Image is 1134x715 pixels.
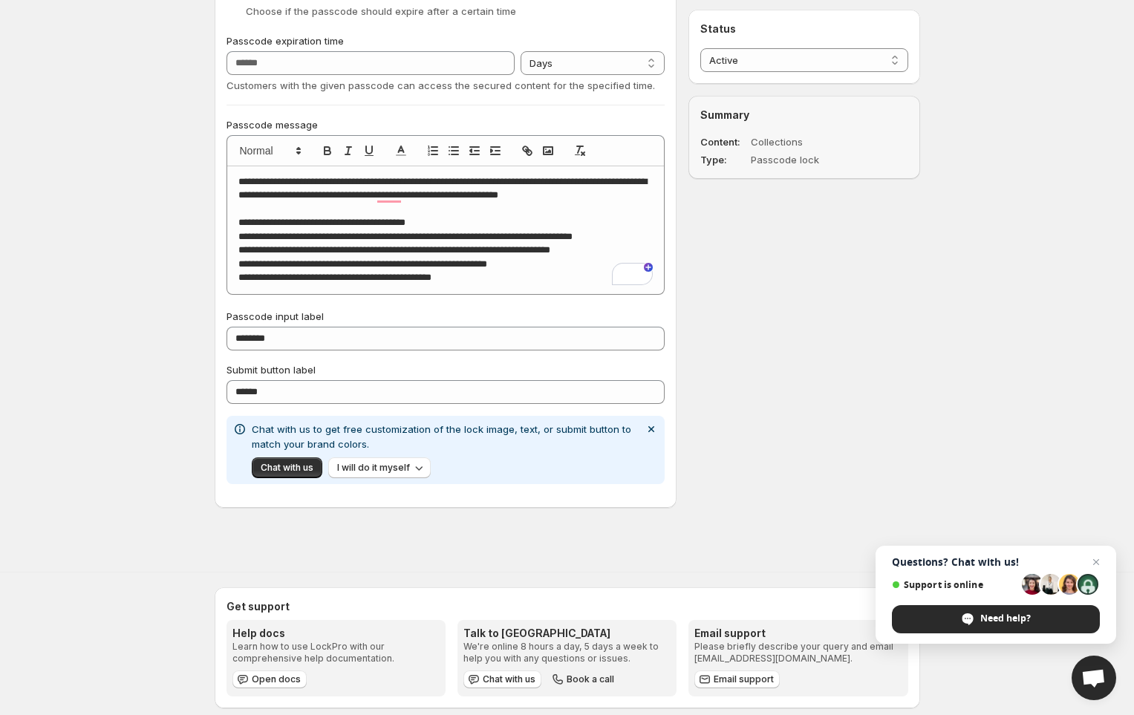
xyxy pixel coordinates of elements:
[246,5,516,17] span: Choose if the passcode should expire after a certain time
[328,457,431,478] button: I will do it myself
[252,457,322,478] button: Chat with us
[227,78,665,93] p: Customers with the given passcode can access the secured content for the specified time.
[227,310,324,322] span: Passcode input label
[700,134,748,149] dt: Content:
[714,673,774,685] span: Email support
[547,670,620,688] button: Book a call
[700,108,907,123] h2: Summary
[751,134,865,149] dd: Collections
[1072,656,1116,700] a: Open chat
[337,462,410,474] span: I will do it myself
[483,673,535,685] span: Chat with us
[694,641,902,665] p: Please briefly describe your query and email [EMAIL_ADDRESS][DOMAIN_NAME].
[227,364,316,376] span: Submit button label
[641,419,662,440] button: Dismiss notification
[700,22,907,36] h2: Status
[700,152,748,167] dt: Type:
[892,605,1100,633] span: Need help?
[463,626,671,641] h3: Talk to [GEOGRAPHIC_DATA]
[227,599,908,614] h2: Get support
[694,626,902,641] h3: Email support
[980,612,1031,625] span: Need help?
[232,626,440,641] h3: Help docs
[252,673,301,685] span: Open docs
[463,670,541,688] button: Chat with us
[232,641,440,665] p: Learn how to use LockPro with our comprehensive help documentation.
[567,673,614,685] span: Book a call
[751,152,865,167] dd: Passcode lock
[463,641,671,665] p: We're online 8 hours a day, 5 days a week to help you with any questions or issues.
[227,33,665,48] p: Passcode expiration time
[227,117,665,132] p: Passcode message
[694,670,780,688] a: Email support
[232,670,307,688] a: Open docs
[261,462,313,474] span: Chat with us
[252,423,631,450] span: Chat with us to get free customization of the lock image, text, or submit button to match your br...
[892,556,1100,568] span: Questions? Chat with us!
[892,579,1017,590] span: Support is online
[227,166,665,294] div: To enrich screen reader interactions, please activate Accessibility in Grammarly extension settings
